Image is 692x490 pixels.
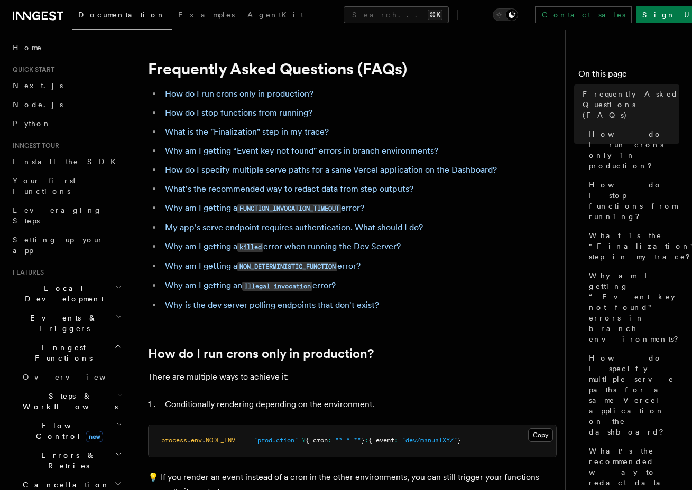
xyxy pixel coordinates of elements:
a: What's the recommended way to redact data from step outputs? [165,184,413,194]
span: ? [302,437,306,444]
h1: Frequently Asked Questions (FAQs) [148,59,557,78]
span: How do I specify multiple serve paths for a same Vercel application on the dashboard? [589,353,679,437]
button: Events & Triggers [8,308,124,338]
span: Node.js [13,100,63,109]
a: Why am I getting aNON_DETERMINISTIC_FUNCTIONerror? [165,261,361,271]
a: Documentation [72,3,172,30]
a: Why am I getting “Event key not found" errors in branch environments? [165,146,438,156]
span: Events & Triggers [8,313,115,334]
span: env [191,437,202,444]
code: killed [237,243,263,252]
a: How do I run crons only in production? [165,89,313,99]
button: Search...⌘K [344,6,449,23]
p: There are multiple ways to achieve it: [148,370,557,384]
a: How do I run crons only in production? [585,125,679,175]
span: Flow Control [19,420,116,441]
a: How do I run crons only in production? [148,346,374,361]
span: Home [13,42,42,53]
span: "production" [254,437,298,444]
span: Errors & Retries [19,450,115,471]
span: Why am I getting “Event key not found" errors in branch environments? [589,270,686,344]
code: Illegal invocation [242,282,312,291]
a: Install the SDK [8,152,124,171]
a: My app's serve endpoint requires authentication. What should I do? [165,222,423,232]
span: Overview [23,373,132,381]
a: Overview [19,368,124,387]
span: } [457,437,461,444]
a: How do I stop functions from running? [165,108,312,118]
code: NON_DETERMINISTIC_FUNCTION [237,262,337,271]
span: === [239,437,250,444]
a: AgentKit [241,3,310,29]
span: AgentKit [247,11,303,19]
a: How do I stop functions from running? [585,175,679,226]
a: How do I specify multiple serve paths for a same Vercel application on the dashboard? [585,348,679,441]
span: . [187,437,191,444]
span: : [328,437,331,444]
span: Steps & Workflows [19,391,118,412]
button: Inngest Functions [8,338,124,368]
code: FUNCTION_INVOCATION_TIMEOUT [237,204,341,213]
button: Errors & Retries [19,446,124,475]
span: Leveraging Steps [13,206,102,225]
span: { cron [306,437,328,444]
span: How do I stop functions from running? [589,180,679,222]
span: Quick start [8,65,54,74]
span: Examples [178,11,235,19]
button: Toggle dark mode [493,8,518,21]
span: Cancellation [19,479,110,490]
span: Your first Functions [13,176,76,195]
span: Frequently Asked Questions (FAQs) [583,89,679,120]
button: Local Development [8,279,124,308]
a: Why am I getting akillederror when running the Dev Server? [165,241,401,251]
span: Install the SDK [13,157,122,166]
a: Leveraging Steps [8,201,124,230]
a: Frequently Asked Questions (FAQs) [578,84,679,125]
a: Next.js [8,76,124,95]
a: Why am I getting anIllegal invocationerror? [165,280,336,290]
span: } [361,437,365,444]
span: new [86,431,103,442]
button: Copy [528,428,553,442]
span: { event [368,437,394,444]
a: Contact sales [535,6,632,23]
button: Steps & Workflows [19,387,124,416]
span: process [161,437,187,444]
span: Inngest tour [8,142,59,150]
span: Features [8,268,44,277]
a: Why am I getting aFUNCTION_INVOCATION_TIMEOUTerror? [165,203,364,213]
span: Python [13,119,51,128]
a: Why am I getting “Event key not found" errors in branch environments? [585,266,679,348]
span: Next.js [13,81,63,90]
span: How do I run crons only in production? [589,129,679,171]
a: Home [8,38,124,57]
span: : [365,437,368,444]
span: "dev/manualXYZ" [402,437,457,444]
a: Your first Functions [8,171,124,201]
span: Inngest Functions [8,342,114,363]
kbd: ⌘K [428,10,442,20]
a: Node.js [8,95,124,114]
span: Local Development [8,283,115,304]
span: Documentation [78,11,165,19]
a: Examples [172,3,241,29]
a: How do I specify multiple serve paths for a same Vercel application on the Dashboard? [165,165,497,175]
a: What is the "Finalization" step in my trace? [585,226,679,266]
a: What is the "Finalization" step in my trace? [165,127,329,137]
h4: On this page [578,68,679,84]
a: Setting up your app [8,230,124,260]
a: Why is the dev server polling endpoints that don't exist? [165,300,379,310]
span: : [394,437,398,444]
a: Python [8,114,124,133]
span: Setting up your app [13,235,104,255]
button: Flow Controlnew [19,416,124,446]
span: . [202,437,206,444]
li: Conditionally rendering depending on the environment. [162,397,557,412]
span: NODE_ENV [206,437,235,444]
